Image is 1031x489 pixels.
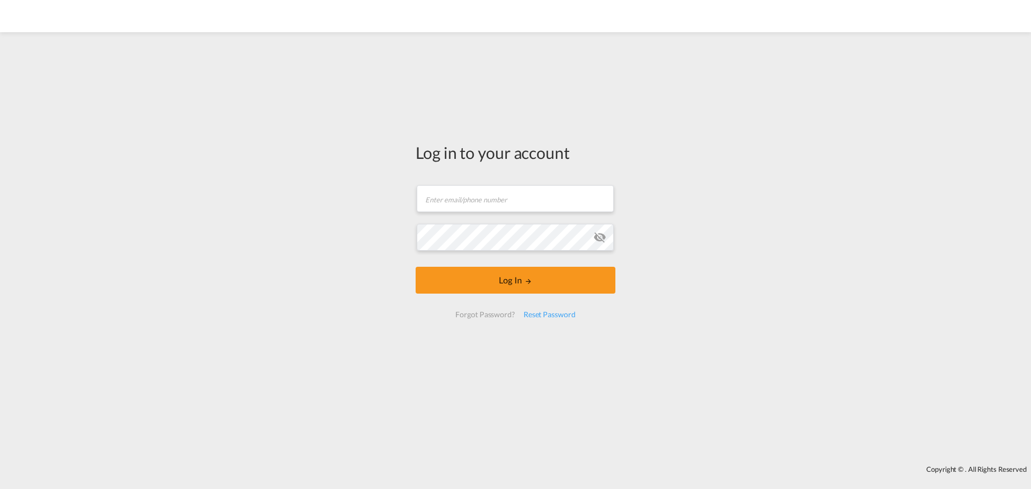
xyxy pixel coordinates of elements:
input: Enter email/phone number [417,185,614,212]
button: LOGIN [416,267,615,294]
div: Forgot Password? [451,305,519,324]
div: Log in to your account [416,141,615,164]
md-icon: icon-eye-off [593,231,606,244]
div: Reset Password [519,305,580,324]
